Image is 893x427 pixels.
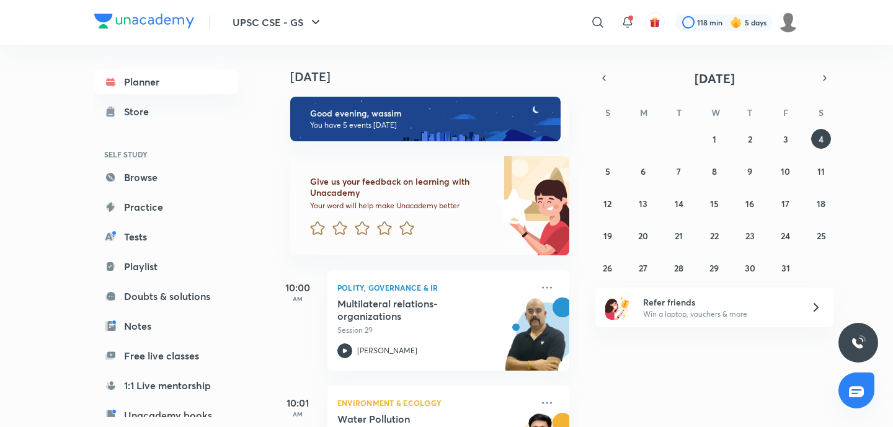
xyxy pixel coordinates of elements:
[94,284,238,309] a: Doubts & solutions
[649,17,660,28] img: avatar
[310,176,491,198] h6: Give us your feedback on learning with Unacademy
[310,108,549,119] h6: Good evening, wassim
[747,165,752,177] abbr: October 9, 2025
[704,129,724,149] button: October 1, 2025
[740,258,760,278] button: October 30, 2025
[273,410,322,418] p: AM
[598,226,618,245] button: October 19, 2025
[778,12,799,33] img: wassim
[337,413,492,425] h5: Water Pollution
[748,133,752,145] abbr: October 2, 2025
[710,230,719,242] abbr: October 22, 2025
[747,107,752,118] abbr: Thursday
[290,97,561,141] img: evening
[781,262,790,274] abbr: October 31, 2025
[781,230,790,242] abbr: October 24, 2025
[851,335,866,350] img: ttu
[639,198,647,209] abbr: October 13, 2025
[783,133,788,145] abbr: October 3, 2025
[776,161,796,181] button: October 10, 2025
[94,224,238,249] a: Tests
[613,69,816,87] button: [DATE]
[603,230,612,242] abbr: October 19, 2025
[633,226,653,245] button: October 20, 2025
[337,280,532,295] p: Polity, Governance & IR
[633,258,653,278] button: October 27, 2025
[776,226,796,245] button: October 24, 2025
[273,280,322,295] h5: 10:00
[819,133,824,145] abbr: October 4, 2025
[811,226,831,245] button: October 25, 2025
[817,165,825,177] abbr: October 11, 2025
[811,161,831,181] button: October 11, 2025
[94,99,238,124] a: Store
[337,297,492,322] h5: Multilateral relations-organizations
[94,195,238,219] a: Practice
[695,70,735,87] span: [DATE]
[675,230,683,242] abbr: October 21, 2025
[817,230,826,242] abbr: October 25, 2025
[783,107,788,118] abbr: Friday
[712,165,717,177] abbr: October 8, 2025
[337,325,532,336] p: Session 29
[817,198,825,209] abbr: October 18, 2025
[740,226,760,245] button: October 23, 2025
[638,230,648,242] abbr: October 20, 2025
[740,129,760,149] button: October 2, 2025
[776,193,796,213] button: October 17, 2025
[94,343,238,368] a: Free live classes
[704,226,724,245] button: October 22, 2025
[669,193,689,213] button: October 14, 2025
[337,395,532,410] p: Environment & Ecology
[124,104,156,119] div: Store
[94,144,238,165] h6: SELF STUDY
[633,193,653,213] button: October 13, 2025
[704,193,724,213] button: October 15, 2025
[640,107,647,118] abbr: Monday
[310,201,491,211] p: Your word will help make Unacademy better
[453,156,569,255] img: feedback_image
[605,295,630,320] img: referral
[669,258,689,278] button: October 28, 2025
[643,296,796,309] h6: Refer friends
[740,161,760,181] button: October 9, 2025
[225,10,331,35] button: UPSC CSE - GS
[94,373,238,398] a: 1:1 Live mentorship
[603,262,612,274] abbr: October 26, 2025
[710,198,719,209] abbr: October 15, 2025
[643,309,796,320] p: Win a laptop, vouchers & more
[713,133,716,145] abbr: October 1, 2025
[501,297,569,383] img: unacademy
[745,262,755,274] abbr: October 30, 2025
[94,14,194,29] img: Company Logo
[273,295,322,302] p: AM
[709,262,719,274] abbr: October 29, 2025
[669,161,689,181] button: October 7, 2025
[781,198,789,209] abbr: October 17, 2025
[745,198,754,209] abbr: October 16, 2025
[819,107,824,118] abbr: Saturday
[704,161,724,181] button: October 8, 2025
[641,165,646,177] abbr: October 6, 2025
[639,262,647,274] abbr: October 27, 2025
[776,129,796,149] button: October 3, 2025
[677,107,682,118] abbr: Tuesday
[645,12,665,32] button: avatar
[310,120,549,130] p: You have 5 events [DATE]
[94,69,238,94] a: Planner
[603,198,611,209] abbr: October 12, 2025
[811,129,831,149] button: October 4, 2025
[94,165,238,190] a: Browse
[677,165,681,177] abbr: October 7, 2025
[776,258,796,278] button: October 31, 2025
[781,165,790,177] abbr: October 10, 2025
[711,107,720,118] abbr: Wednesday
[669,226,689,245] button: October 21, 2025
[675,198,683,209] abbr: October 14, 2025
[811,193,831,213] button: October 18, 2025
[94,254,238,279] a: Playlist
[605,165,610,177] abbr: October 5, 2025
[598,258,618,278] button: October 26, 2025
[273,395,322,410] h5: 10:01
[598,161,618,181] button: October 5, 2025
